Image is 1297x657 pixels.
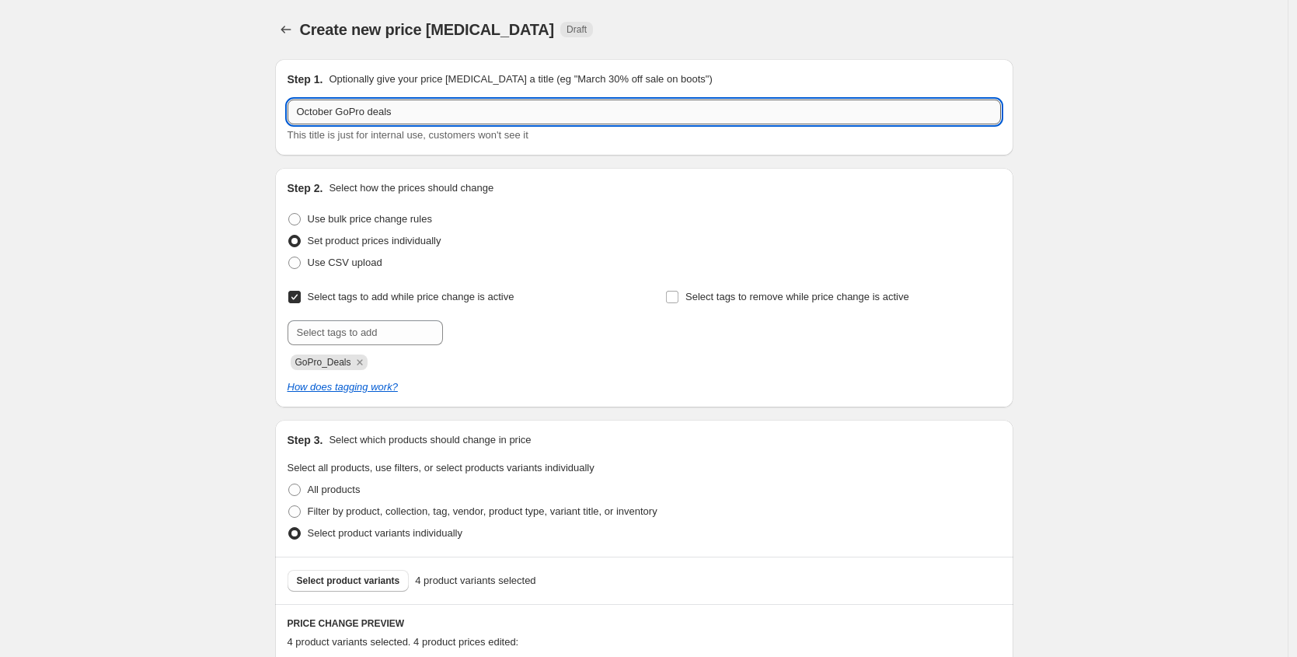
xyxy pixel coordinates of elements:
span: Use bulk price change rules [308,213,432,225]
h6: PRICE CHANGE PREVIEW [288,617,1001,630]
p: Select how the prices should change [329,180,493,196]
span: All products [308,484,361,495]
p: Select which products should change in price [329,432,531,448]
button: Remove GoPro_Deals [353,355,367,369]
span: Set product prices individually [308,235,441,246]
span: Select tags to add while price change is active [308,291,514,302]
h2: Step 3. [288,432,323,448]
span: 4 product variants selected [415,573,535,589]
span: Use CSV upload [308,257,382,268]
button: Price change jobs [275,19,297,40]
span: Filter by product, collection, tag, vendor, product type, variant title, or inventory [308,505,657,517]
span: Select product variants individually [308,527,462,539]
input: Select tags to add [288,320,443,345]
h2: Step 2. [288,180,323,196]
span: Draft [567,23,587,36]
p: Optionally give your price [MEDICAL_DATA] a title (eg "March 30% off sale on boots") [329,72,712,87]
span: GoPro_Deals [295,357,351,368]
span: Select all products, use filters, or select products variants individually [288,462,594,474]
h2: Step 1. [288,72,323,87]
span: Select product variants [297,575,400,587]
button: Select product variants [288,570,410,592]
span: This title is just for internal use, customers won't see it [288,129,528,141]
span: Select tags to remove while price change is active [685,291,909,302]
span: Create new price [MEDICAL_DATA] [300,21,555,38]
span: 4 product variants selected. 4 product prices edited: [288,636,519,648]
input: 30% off holiday sale [288,100,1001,124]
a: How does tagging work? [288,381,398,393]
